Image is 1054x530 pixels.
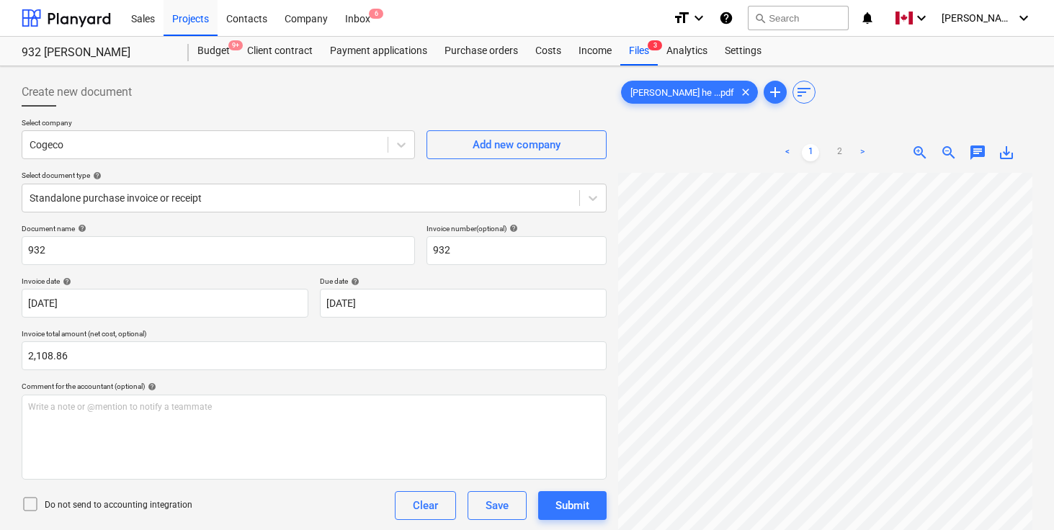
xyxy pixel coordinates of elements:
[998,144,1015,161] span: save_alt
[426,130,607,159] button: Add new company
[690,9,707,27] i: keyboard_arrow_down
[719,9,733,27] i: Knowledge base
[60,277,71,286] span: help
[913,9,930,27] i: keyboard_arrow_down
[426,236,607,265] input: Invoice number
[621,81,758,104] div: [PERSON_NAME] he ...pdf
[969,144,986,161] span: chat
[228,40,243,50] span: 9+
[22,84,132,101] span: Create new document
[189,37,238,66] a: Budget9+
[795,84,813,101] span: sort
[737,84,754,101] span: clear
[320,277,607,286] div: Due date
[982,461,1054,530] iframe: Chat Widget
[22,289,308,318] input: Invoice date not specified
[413,496,438,515] div: Clear
[716,37,770,66] a: Settings
[506,224,518,233] span: help
[754,12,766,24] span: search
[22,341,607,370] input: Invoice total amount (net cost, optional)
[348,277,359,286] span: help
[802,144,819,161] a: Page 1 is your current page
[673,9,690,27] i: format_size
[145,382,156,391] span: help
[22,118,415,130] p: Select company
[426,224,607,233] div: Invoice number (optional)
[779,144,796,161] a: Previous page
[860,9,875,27] i: notifications
[538,491,607,520] button: Submit
[527,37,570,66] a: Costs
[468,491,527,520] button: Save
[648,40,662,50] span: 3
[1015,9,1032,27] i: keyboard_arrow_down
[321,37,436,66] a: Payment applications
[22,45,171,60] div: 932 [PERSON_NAME]
[854,144,871,161] a: Next page
[22,224,415,233] div: Document name
[620,37,658,66] a: Files3
[911,144,929,161] span: zoom_in
[395,491,456,520] button: Clear
[620,37,658,66] div: Files
[486,496,509,515] div: Save
[767,84,784,101] span: add
[22,171,607,180] div: Select document type
[622,87,743,98] span: [PERSON_NAME] he ...pdf
[22,236,415,265] input: Document name
[22,277,308,286] div: Invoice date
[90,171,102,180] span: help
[570,37,620,66] a: Income
[658,37,716,66] a: Analytics
[473,135,561,154] div: Add new company
[942,12,1014,24] span: [PERSON_NAME]
[75,224,86,233] span: help
[369,9,383,19] span: 6
[189,37,238,66] div: Budget
[555,496,589,515] div: Submit
[748,6,849,30] button: Search
[940,144,957,161] span: zoom_out
[320,289,607,318] input: Due date not specified
[436,37,527,66] a: Purchase orders
[22,329,607,341] p: Invoice total amount (net cost, optional)
[238,37,321,66] a: Client contract
[45,499,192,511] p: Do not send to accounting integration
[22,382,607,391] div: Comment for the accountant (optional)
[831,144,848,161] a: Page 2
